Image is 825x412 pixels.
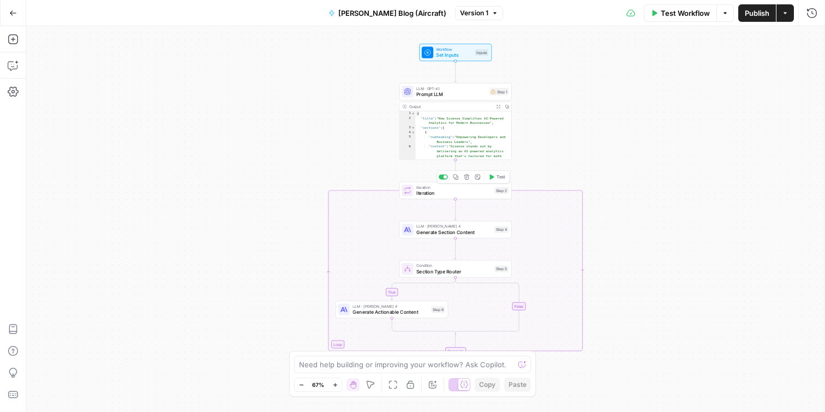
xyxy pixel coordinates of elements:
[475,378,500,392] button: Copy
[494,226,509,233] div: Step 4
[416,268,492,275] span: Section Type Router
[479,380,495,390] span: Copy
[399,144,415,196] div: 6
[475,49,489,56] div: Inputs
[392,318,455,335] g: Edge from step_6 to step_5-conditional-end
[322,4,453,22] button: [PERSON_NAME] Blog (Aircraft)
[416,189,492,196] span: Iteration
[497,174,505,180] span: Test
[399,135,415,144] div: 5
[399,182,512,199] div: LoopIterationIterationStep 2Test
[312,380,324,389] span: 67%
[445,347,466,355] div: Complete
[411,111,415,116] span: Toggle code folding, rows 1 through 21
[336,301,448,318] div: LLM · [PERSON_NAME] 4Generate Actionable ContentStep 6
[738,4,776,22] button: Publish
[399,44,512,61] div: WorkflowSet InputsInputs
[416,184,492,190] span: Iteration
[399,83,512,160] div: LLM · GPT-4.1Prompt LLMStep 1Output{ "title":"How Sisense Simplifies AI-Powered Analytics for Mod...
[644,4,716,22] button: Test Workflow
[661,8,710,19] span: Test Workflow
[455,6,503,20] button: Version 1
[509,380,527,390] span: Paste
[411,126,415,130] span: Toggle code folding, rows 3 through 20
[416,86,487,92] span: LLM · GPT-4.1
[399,221,512,238] div: LLM · [PERSON_NAME] 4Generate Section ContentStep 4
[745,8,769,19] span: Publish
[455,199,457,220] g: Edge from step_2 to step_4
[391,278,455,300] g: Edge from step_5 to step_6
[455,61,457,82] g: Edge from start to step_1
[495,187,509,194] div: Step 2
[489,88,509,95] div: Step 1
[455,238,457,260] g: Edge from step_4 to step_5
[409,104,492,110] div: Output
[399,347,512,355] div: Complete
[416,91,487,98] span: Prompt LLM
[352,303,428,309] span: LLM · [PERSON_NAME] 4
[399,116,415,126] div: 2
[416,262,492,268] span: Condition
[399,111,415,116] div: 1
[411,130,415,135] span: Toggle code folding, rows 4 through 7
[399,126,415,130] div: 3
[495,266,509,272] div: Step 5
[416,223,492,229] span: LLM · [PERSON_NAME] 4
[504,378,531,392] button: Paste
[338,8,446,19] span: [PERSON_NAME] Blog (Aircraft)
[431,306,445,313] div: Step 6
[416,229,492,236] span: Generate Section Content
[436,51,472,58] span: Set Inputs
[399,260,512,278] div: ConditionSection Type RouterStep 5
[352,308,428,315] span: Generate Actionable Content
[486,172,508,182] button: Test
[460,8,488,18] span: Version 1
[436,46,472,52] span: Workflow
[399,130,415,135] div: 4
[456,278,519,335] g: Edge from step_5 to step_5-conditional-end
